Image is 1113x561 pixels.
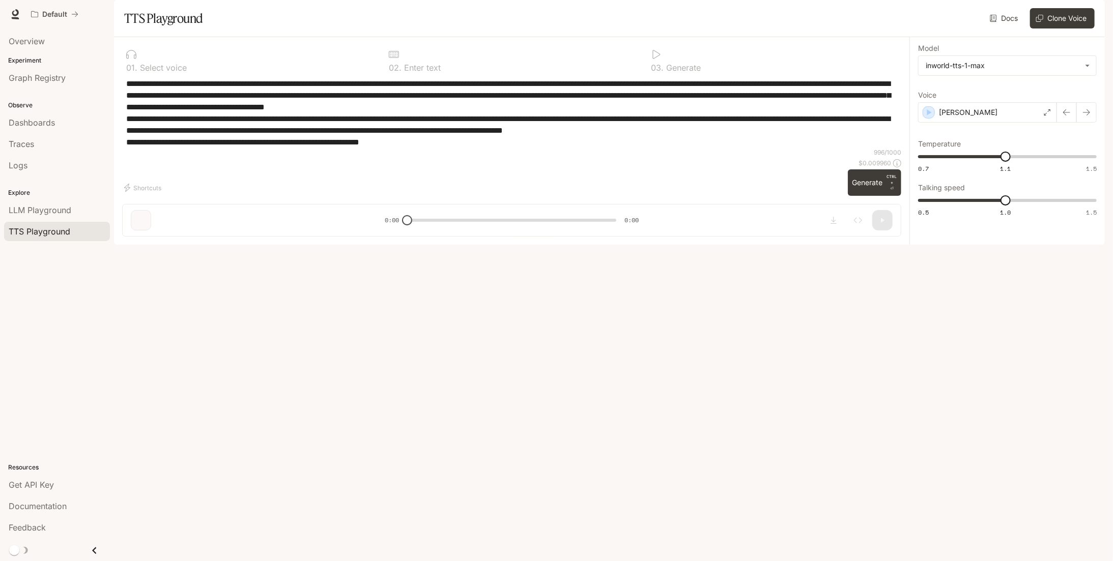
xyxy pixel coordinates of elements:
p: 0 1 . [126,64,137,72]
button: Clone Voice [1030,8,1095,28]
p: 0 2 . [389,64,402,72]
span: 1.5 [1086,208,1097,217]
span: 1.0 [1000,208,1011,217]
div: inworld-tts-1-max [926,61,1080,71]
button: GenerateCTRL +⏎ [848,169,902,196]
div: inworld-tts-1-max [919,56,1096,75]
span: 1.1 [1000,164,1011,173]
p: Default [42,10,67,19]
p: 0 3 . [651,64,664,72]
h1: TTS Playground [124,8,203,28]
p: Generate [664,64,701,72]
p: ⏎ [887,173,898,192]
p: Talking speed [918,184,965,191]
p: [PERSON_NAME] [939,107,997,117]
p: Voice [918,92,936,99]
span: 0.5 [918,208,929,217]
p: CTRL + [887,173,898,186]
p: Temperature [918,140,961,147]
p: Model [918,45,939,52]
span: 1.5 [1086,164,1097,173]
button: Shortcuts [122,180,165,196]
span: 0.7 [918,164,929,173]
p: Select voice [137,64,187,72]
a: Docs [988,8,1022,28]
button: All workspaces [26,4,83,24]
p: Enter text [402,64,441,72]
